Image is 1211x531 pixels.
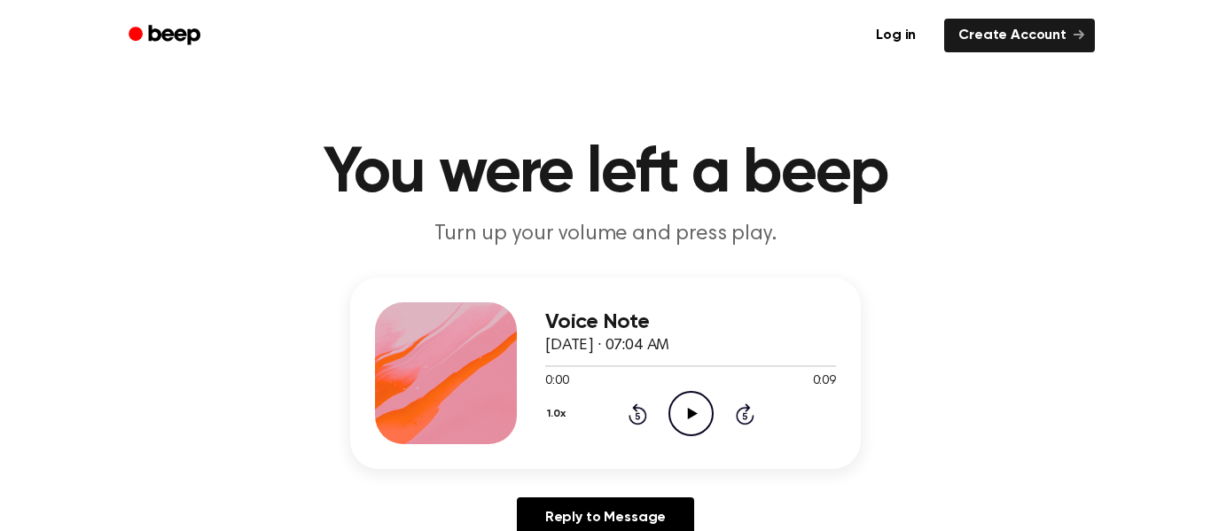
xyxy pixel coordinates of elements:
h1: You were left a beep [152,142,1059,206]
p: Turn up your volume and press play. [265,220,946,249]
span: 0:00 [545,372,568,391]
button: 1.0x [545,399,572,429]
span: 0:09 [813,372,836,391]
a: Log in [858,15,934,56]
h3: Voice Note [545,310,836,334]
a: Beep [116,19,216,53]
span: [DATE] · 07:04 AM [545,338,669,354]
a: Create Account [944,19,1095,52]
